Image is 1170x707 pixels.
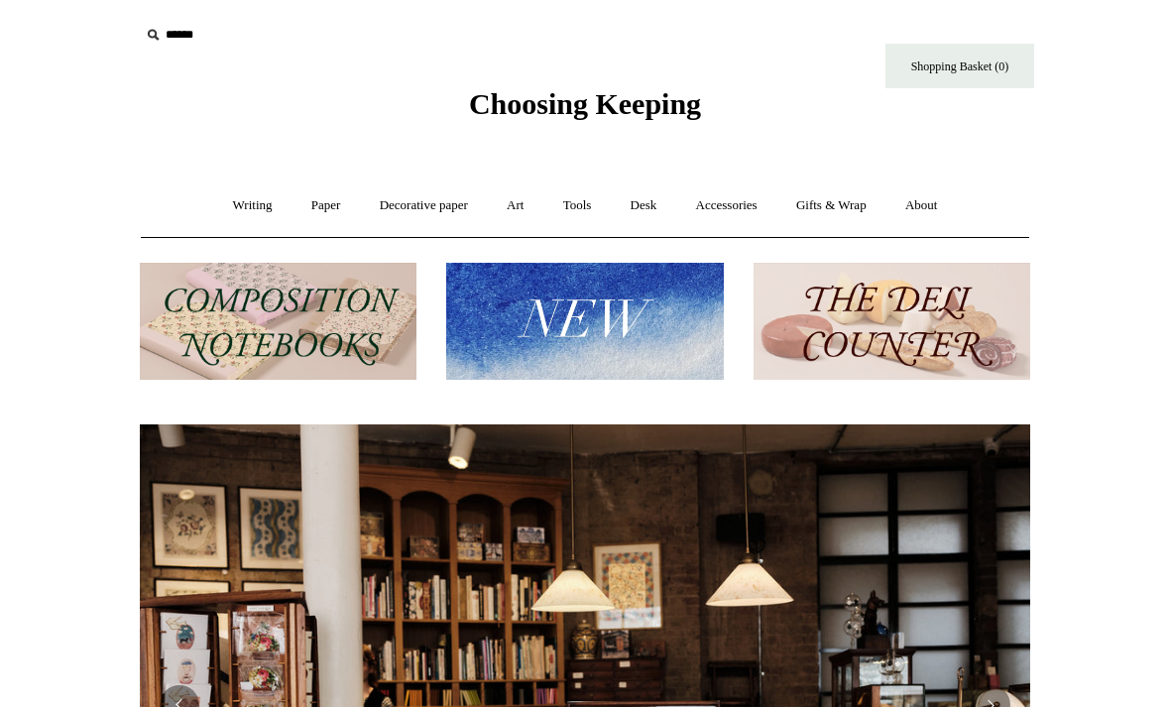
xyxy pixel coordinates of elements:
[778,179,884,232] a: Gifts & Wrap
[887,179,956,232] a: About
[545,179,610,232] a: Tools
[613,179,675,232] a: Desk
[885,44,1034,88] a: Shopping Basket (0)
[446,263,723,381] img: New.jpg__PID:f73bdf93-380a-4a35-bcfe-7823039498e1
[362,179,486,232] a: Decorative paper
[678,179,775,232] a: Accessories
[469,103,701,117] a: Choosing Keeping
[140,263,416,381] img: 202302 Composition ledgers.jpg__PID:69722ee6-fa44-49dd-a067-31375e5d54ec
[754,263,1030,381] img: The Deli Counter
[489,179,541,232] a: Art
[293,179,359,232] a: Paper
[215,179,291,232] a: Writing
[469,87,701,120] span: Choosing Keeping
